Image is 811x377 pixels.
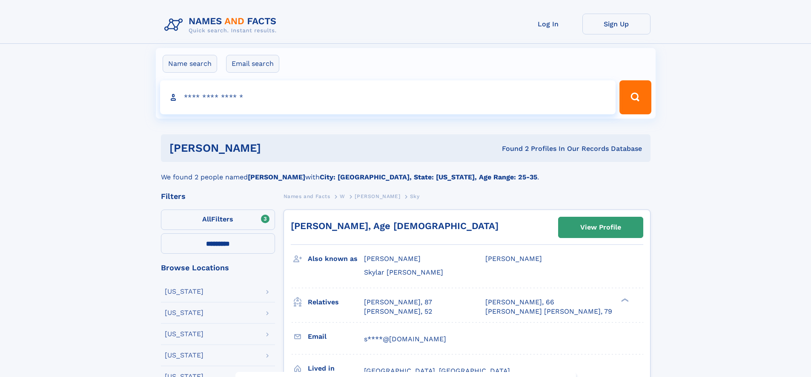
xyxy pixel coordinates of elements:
[364,268,443,276] span: Skylar [PERSON_NAME]
[320,173,537,181] b: City: [GEOGRAPHIC_DATA], State: [US_STATE], Age Range: 25-35
[161,210,275,230] label: Filters
[291,221,499,231] a: [PERSON_NAME], Age [DEMOGRAPHIC_DATA]
[308,295,364,309] h3: Relatives
[161,264,275,272] div: Browse Locations
[381,144,642,153] div: Found 2 Profiles In Our Records Database
[163,55,217,73] label: Name search
[165,331,203,337] div: [US_STATE]
[559,217,643,238] a: View Profile
[355,191,400,201] a: [PERSON_NAME]
[514,14,582,34] a: Log In
[169,143,381,153] h1: [PERSON_NAME]
[485,298,554,307] a: [PERSON_NAME], 66
[202,215,211,223] span: All
[226,55,279,73] label: Email search
[161,193,275,200] div: Filters
[165,352,203,359] div: [US_STATE]
[364,307,432,316] a: [PERSON_NAME], 52
[308,252,364,266] h3: Also known as
[619,80,651,114] button: Search Button
[284,191,330,201] a: Names and Facts
[364,298,432,307] a: [PERSON_NAME], 87
[308,329,364,344] h3: Email
[248,173,305,181] b: [PERSON_NAME]
[161,162,651,182] div: We found 2 people named with .
[340,191,345,201] a: W
[165,309,203,316] div: [US_STATE]
[165,288,203,295] div: [US_STATE]
[161,14,284,37] img: Logo Names and Facts
[160,80,616,114] input: search input
[355,193,400,199] span: [PERSON_NAME]
[364,255,421,263] span: [PERSON_NAME]
[485,307,612,316] a: [PERSON_NAME] [PERSON_NAME], 79
[340,193,345,199] span: W
[582,14,651,34] a: Sign Up
[619,297,629,303] div: ❯
[364,367,510,375] span: [GEOGRAPHIC_DATA], [GEOGRAPHIC_DATA]
[485,255,542,263] span: [PERSON_NAME]
[580,218,621,237] div: View Profile
[308,361,364,376] h3: Lived in
[410,193,420,199] span: Sky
